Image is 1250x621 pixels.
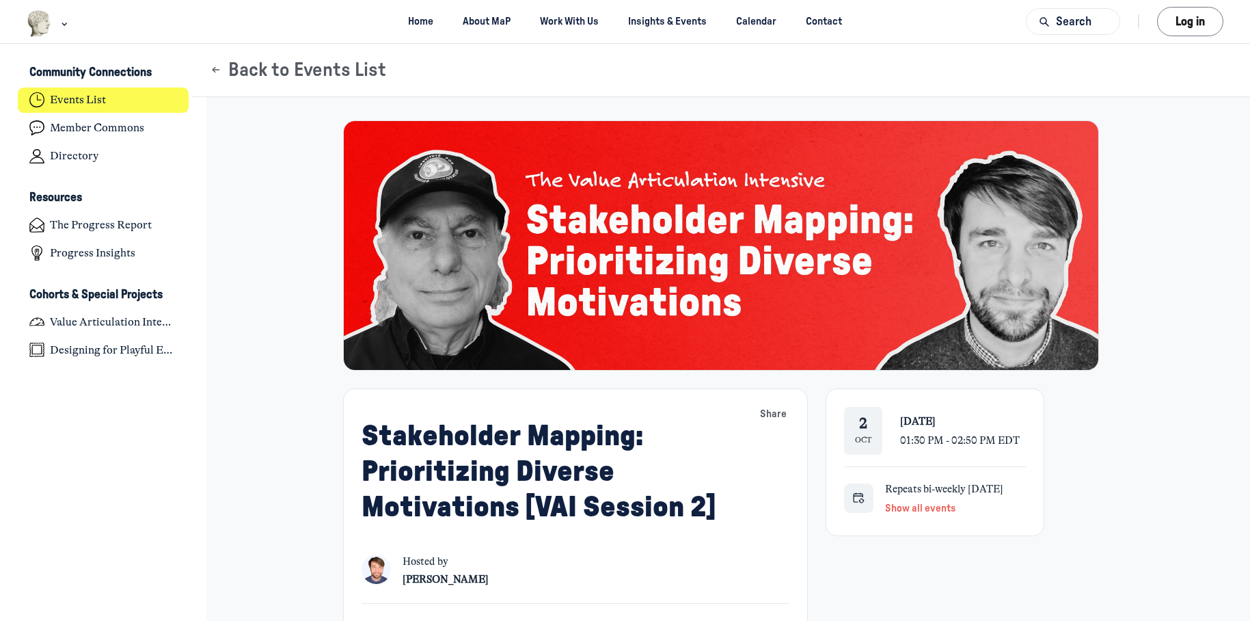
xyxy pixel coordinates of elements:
[50,343,177,357] h4: Designing for Playful Engagement
[18,144,189,169] a: Directory
[210,59,386,82] button: Back to Events List
[1157,7,1223,36] button: Log in
[757,404,790,425] button: Share
[18,62,189,85] button: Community ConnectionsCollapse space
[900,415,936,427] span: [DATE]
[18,337,189,362] a: Designing for Playful Engagement
[760,407,787,422] span: Share
[192,44,1250,97] header: Page Header
[29,66,152,80] h3: Community Connections
[18,88,189,113] a: Events List
[451,9,523,34] a: About MaP
[403,555,489,570] span: Hosted by
[50,315,177,329] h4: Value Articulation Intensive (Cultural Leadership Lab)
[50,93,106,107] h4: Events List
[403,573,489,585] span: [PERSON_NAME]
[50,218,152,232] h4: The Progress Report
[794,9,854,34] a: Contact
[362,419,757,525] h1: Stakeholder Mapping: Prioritizing Diverse Motivations [VAI Session 2]
[29,191,82,205] h3: Resources
[528,9,611,34] a: Work With Us
[18,309,189,334] a: Value Articulation Intensive (Cultural Leadership Lab)
[50,149,98,163] h4: Directory
[885,483,1003,495] span: Repeats bi-weekly [DATE]
[18,213,189,238] a: The Progress Report
[724,9,789,34] a: Calendar
[27,10,52,37] img: Museums as Progress logo
[885,503,955,514] span: Show all events
[27,9,71,38] button: Museums as Progress logo
[18,241,189,266] a: Progress Insights
[362,555,391,589] a: View user profile
[18,283,189,306] button: Cohorts & Special ProjectsCollapse space
[616,9,719,34] a: Insights & Events
[859,415,867,433] div: 2
[50,246,135,260] h4: Progress Insights
[18,116,189,141] a: Member Commons
[885,499,955,518] button: Show all events
[18,187,189,210] button: ResourcesCollapse space
[29,288,163,302] h3: Cohorts & Special Projects
[900,434,1020,447] span: 01:30 PM - 02:50 PM EDT
[403,570,489,589] a: View user profile
[396,9,445,34] a: Home
[1026,8,1120,35] button: Search
[855,434,871,446] div: Oct
[50,121,144,135] h4: Member Commons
